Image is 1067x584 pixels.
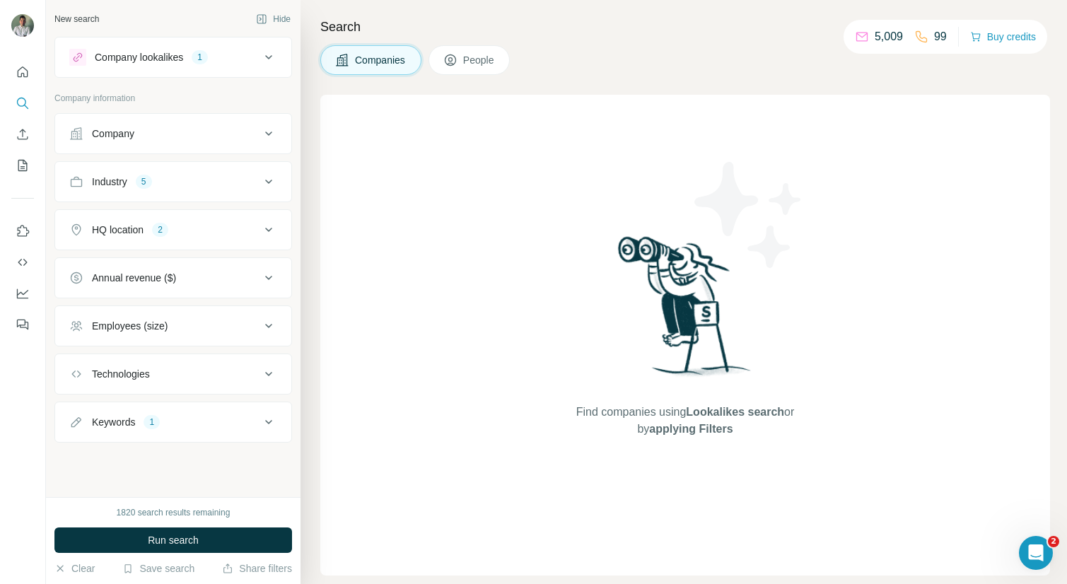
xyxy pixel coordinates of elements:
[1019,536,1053,570] iframe: Intercom live chat
[55,309,291,343] button: Employees (size)
[875,28,903,45] p: 5,009
[95,50,183,64] div: Company lookalikes
[463,53,496,67] span: People
[55,213,291,247] button: HQ location2
[246,8,301,30] button: Hide
[11,90,34,116] button: Search
[11,122,34,147] button: Enrich CSV
[55,357,291,391] button: Technologies
[649,423,733,435] span: applying Filters
[92,175,127,189] div: Industry
[192,51,208,64] div: 1
[11,218,34,244] button: Use Surfe on LinkedIn
[54,561,95,576] button: Clear
[55,117,291,151] button: Company
[970,27,1036,47] button: Buy credits
[55,165,291,199] button: Industry5
[54,92,292,105] p: Company information
[11,250,34,275] button: Use Surfe API
[117,506,231,519] div: 1820 search results remaining
[92,127,134,141] div: Company
[11,153,34,178] button: My lists
[92,271,176,285] div: Annual revenue ($)
[686,406,784,418] span: Lookalikes search
[92,319,168,333] div: Employees (size)
[572,404,798,438] span: Find companies using or by
[92,223,144,237] div: HQ location
[92,415,135,429] div: Keywords
[934,28,947,45] p: 99
[54,13,99,25] div: New search
[122,561,194,576] button: Save search
[685,151,812,279] img: Surfe Illustration - Stars
[55,261,291,295] button: Annual revenue ($)
[11,281,34,306] button: Dashboard
[11,312,34,337] button: Feedback
[11,14,34,37] img: Avatar
[320,17,1050,37] h4: Search
[612,233,759,390] img: Surfe Illustration - Woman searching with binoculars
[144,416,160,428] div: 1
[355,53,407,67] span: Companies
[152,223,168,236] div: 2
[222,561,292,576] button: Share filters
[1048,536,1059,547] span: 2
[92,367,150,381] div: Technologies
[148,533,199,547] span: Run search
[54,527,292,553] button: Run search
[11,59,34,85] button: Quick start
[55,405,291,439] button: Keywords1
[136,175,152,188] div: 5
[55,40,291,74] button: Company lookalikes1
